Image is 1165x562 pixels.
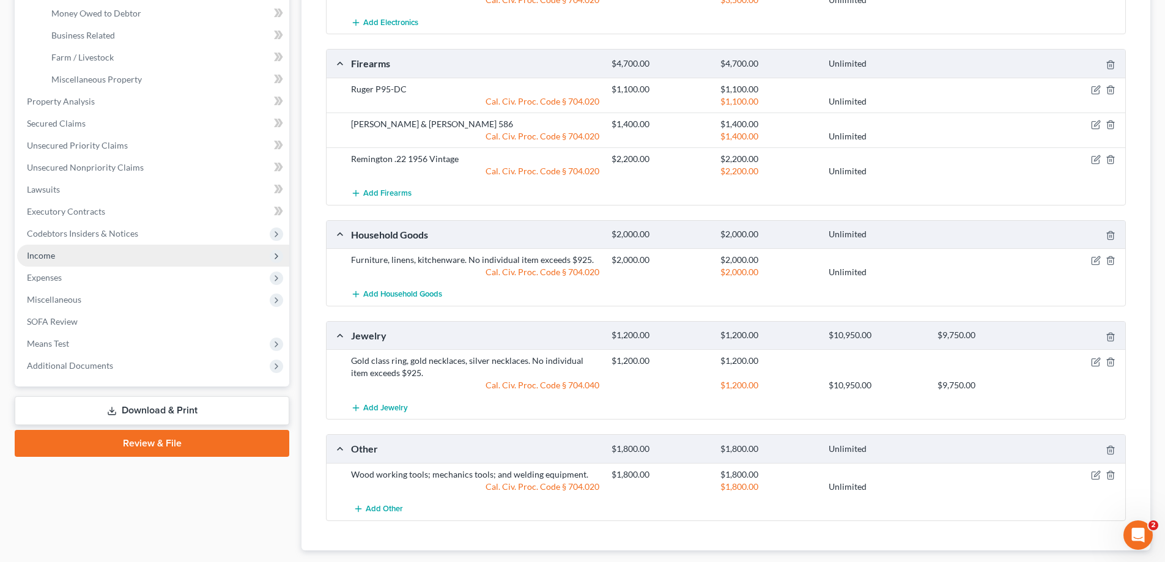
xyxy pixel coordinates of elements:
[363,18,418,28] span: Add Electronics
[714,95,823,108] div: $1,100.00
[345,57,605,70] div: Firearms
[931,379,1040,391] div: $9,750.00
[27,206,105,216] span: Executory Contracts
[27,184,60,194] span: Lawsuits
[27,272,62,283] span: Expenses
[605,443,714,455] div: $1,800.00
[714,481,823,493] div: $1,800.00
[345,266,605,278] div: Cal. Civ. Proc. Code § 704.020
[345,83,605,95] div: Ruger P95-DC
[27,96,95,106] span: Property Analysis
[823,443,931,455] div: Unlimited
[351,182,412,205] button: Add Firearms
[27,316,78,327] span: SOFA Review
[823,95,931,108] div: Unlimited
[17,179,289,201] a: Lawsuits
[345,153,605,165] div: Remington .22 1956 Vintage
[823,379,931,391] div: $10,950.00
[714,355,823,367] div: $1,200.00
[823,481,931,493] div: Unlimited
[823,130,931,142] div: Unlimited
[17,201,289,223] a: Executory Contracts
[345,228,605,241] div: Household Goods
[27,118,86,128] span: Secured Claims
[27,140,128,150] span: Unsecured Priority Claims
[363,403,408,413] span: Add Jewelry
[351,283,442,306] button: Add Household Goods
[714,83,823,95] div: $1,100.00
[345,95,605,108] div: Cal. Civ. Proc. Code § 704.020
[605,468,714,481] div: $1,800.00
[51,52,114,62] span: Farm / Livestock
[351,498,405,520] button: Add Other
[714,165,823,177] div: $2,200.00
[42,46,289,68] a: Farm / Livestock
[351,11,418,34] button: Add Electronics
[605,229,714,240] div: $2,000.00
[17,311,289,333] a: SOFA Review
[27,360,113,371] span: Additional Documents
[15,430,289,457] a: Review & File
[51,74,142,84] span: Miscellaneous Property
[345,118,605,130] div: [PERSON_NAME] & [PERSON_NAME] 586
[1123,520,1153,550] iframe: Intercom live chat
[714,58,823,70] div: $4,700.00
[1148,520,1158,530] span: 2
[823,229,931,240] div: Unlimited
[15,396,289,425] a: Download & Print
[27,338,69,349] span: Means Test
[51,30,115,40] span: Business Related
[605,330,714,341] div: $1,200.00
[605,118,714,130] div: $1,400.00
[345,254,605,266] div: Furniture, linens, kitchenware. No individual item exceeds $925.
[27,162,144,172] span: Unsecured Nonpriority Claims
[345,442,605,455] div: Other
[345,355,605,379] div: Gold class ring, gold necklaces, silver necklaces. No individual item exceeds $925.
[714,330,823,341] div: $1,200.00
[27,294,81,305] span: Miscellaneous
[714,266,823,278] div: $2,000.00
[345,130,605,142] div: Cal. Civ. Proc. Code § 704.020
[823,330,931,341] div: $10,950.00
[363,188,412,198] span: Add Firearms
[345,379,605,391] div: Cal. Civ. Proc. Code § 704.040
[51,8,141,18] span: Money Owed to Debtor
[17,157,289,179] a: Unsecured Nonpriority Claims
[823,165,931,177] div: Unlimited
[17,135,289,157] a: Unsecured Priority Claims
[345,481,605,493] div: Cal. Civ. Proc. Code § 704.020
[714,468,823,481] div: $1,800.00
[42,24,289,46] a: Business Related
[714,379,823,391] div: $1,200.00
[27,250,55,261] span: Income
[714,118,823,130] div: $1,400.00
[714,130,823,142] div: $1,400.00
[17,113,289,135] a: Secured Claims
[363,290,442,300] span: Add Household Goods
[605,58,714,70] div: $4,700.00
[345,165,605,177] div: Cal. Civ. Proc. Code § 704.020
[345,329,605,342] div: Jewelry
[931,330,1040,341] div: $9,750.00
[605,153,714,165] div: $2,200.00
[17,91,289,113] a: Property Analysis
[345,468,605,481] div: Wood working tools; mechanics tools; and welding equipment.
[42,2,289,24] a: Money Owed to Debtor
[605,355,714,367] div: $1,200.00
[42,68,289,91] a: Miscellaneous Property
[605,83,714,95] div: $1,100.00
[366,504,403,514] span: Add Other
[714,443,823,455] div: $1,800.00
[714,153,823,165] div: $2,200.00
[27,228,138,238] span: Codebtors Insiders & Notices
[605,254,714,266] div: $2,000.00
[823,58,931,70] div: Unlimited
[823,266,931,278] div: Unlimited
[714,229,823,240] div: $2,000.00
[714,254,823,266] div: $2,000.00
[351,396,408,419] button: Add Jewelry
